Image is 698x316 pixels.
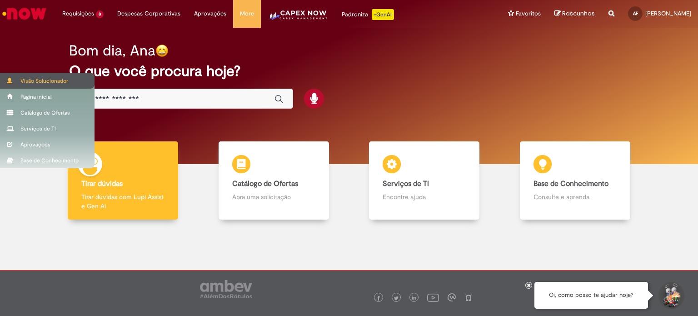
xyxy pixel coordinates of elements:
[96,10,104,18] span: 8
[232,192,315,201] p: Abra uma solicitação
[500,141,651,220] a: Base de Conhecimento Consulte e aprenda
[657,282,684,309] button: Iniciar Conversa de Suporte
[342,9,394,20] div: Padroniza
[383,192,466,201] p: Encontre ajuda
[232,179,298,188] b: Catálogo de Ofertas
[533,179,608,188] b: Base de Conhecimento
[383,179,429,188] b: Serviços de TI
[372,9,394,20] p: +GenAi
[533,192,617,201] p: Consulte e aprenda
[464,293,473,301] img: logo_footer_naosei.png
[200,280,252,298] img: logo_footer_ambev_rotulo_gray.png
[412,296,416,301] img: logo_footer_linkedin.png
[81,192,165,211] p: Tirar dúvidas com Lupi Assist e Gen Ai
[117,9,180,18] span: Despesas Corporativas
[427,291,439,303] img: logo_footer_youtube.png
[194,9,226,18] span: Aprovações
[81,179,123,188] b: Tirar dúvidas
[240,9,254,18] span: More
[1,5,48,23] img: ServiceNow
[268,9,328,27] img: CapexLogo5.png
[534,282,648,309] div: Oi, como posso te ajudar hoje?
[448,293,456,301] img: logo_footer_workplace.png
[562,9,595,18] span: Rascunhos
[633,10,638,16] span: AF
[69,63,629,79] h2: O que você procura hoje?
[199,141,349,220] a: Catálogo de Ofertas Abra uma solicitação
[554,10,595,18] a: Rascunhos
[376,296,381,301] img: logo_footer_facebook.png
[48,141,199,220] a: Tirar dúvidas Tirar dúvidas com Lupi Assist e Gen Ai
[62,9,94,18] span: Requisições
[645,10,691,17] span: [PERSON_NAME]
[69,43,155,59] h2: Bom dia, Ana
[349,141,500,220] a: Serviços de TI Encontre ajuda
[155,44,169,57] img: happy-face.png
[516,9,541,18] span: Favoritos
[394,296,399,301] img: logo_footer_twitter.png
